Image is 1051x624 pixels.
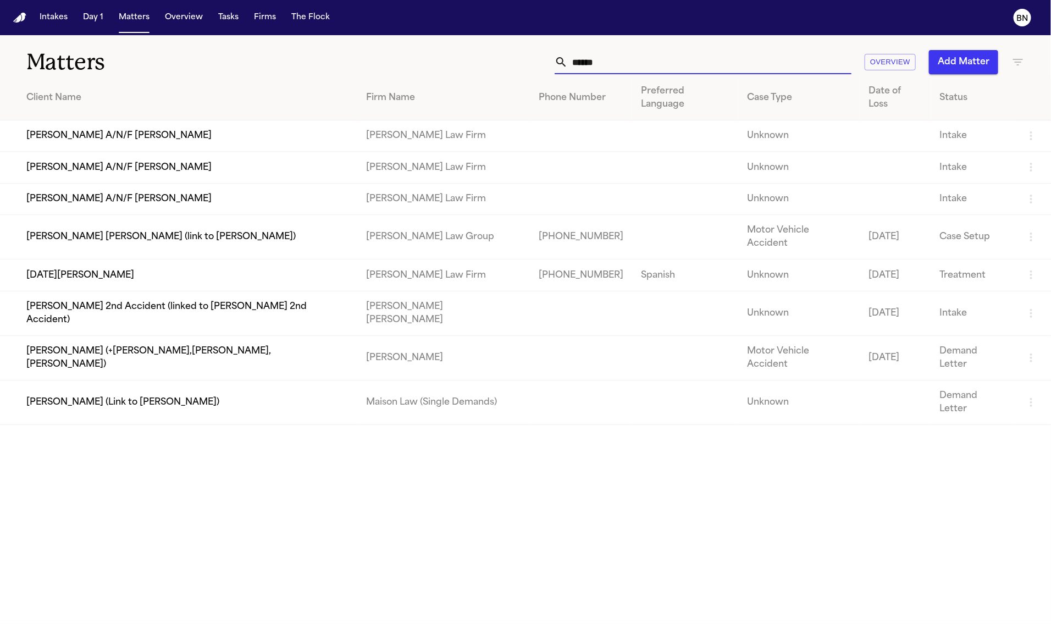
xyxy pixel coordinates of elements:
[931,335,1016,380] td: Demand Letter
[114,8,154,27] button: Matters
[161,8,207,27] button: Overview
[357,259,530,291] td: [PERSON_NAME] Law Firm
[931,120,1016,152] td: Intake
[869,85,922,111] div: Date of Loss
[641,85,729,111] div: Preferred Language
[530,259,632,291] td: [PHONE_NUMBER]
[931,152,1016,183] td: Intake
[13,13,26,23] a: Home
[250,8,280,27] button: Firms
[860,259,931,291] td: [DATE]
[931,215,1016,259] td: Case Setup
[287,8,334,27] button: The Flock
[357,120,530,152] td: [PERSON_NAME] Law Firm
[35,8,72,27] button: Intakes
[738,152,860,183] td: Unknown
[366,91,521,104] div: Firm Name
[931,183,1016,214] td: Intake
[79,8,108,27] button: Day 1
[13,13,26,23] img: Finch Logo
[214,8,243,27] button: Tasks
[931,291,1016,335] td: Intake
[357,291,530,335] td: [PERSON_NAME] [PERSON_NAME]
[632,259,738,291] td: Spanish
[26,48,317,76] h1: Matters
[860,291,931,335] td: [DATE]
[931,259,1016,291] td: Treatment
[929,50,998,74] button: Add Matter
[357,335,530,380] td: [PERSON_NAME]
[738,120,860,152] td: Unknown
[860,215,931,259] td: [DATE]
[738,335,860,380] td: Motor Vehicle Accident
[539,91,623,104] div: Phone Number
[738,380,860,424] td: Unknown
[738,259,860,291] td: Unknown
[747,91,851,104] div: Case Type
[738,291,860,335] td: Unknown
[940,91,1007,104] div: Status
[357,215,530,259] td: [PERSON_NAME] Law Group
[738,183,860,214] td: Unknown
[865,54,916,71] button: Overview
[357,380,530,424] td: Maison Law (Single Demands)
[738,215,860,259] td: Motor Vehicle Accident
[530,215,632,259] td: [PHONE_NUMBER]
[860,335,931,380] td: [DATE]
[357,183,530,214] td: [PERSON_NAME] Law Firm
[357,152,530,183] td: [PERSON_NAME] Law Firm
[26,91,349,104] div: Client Name
[931,380,1016,424] td: Demand Letter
